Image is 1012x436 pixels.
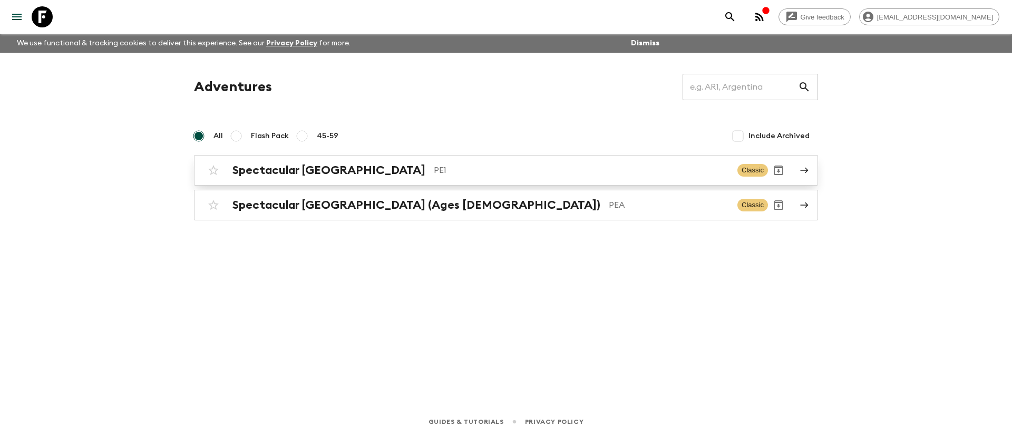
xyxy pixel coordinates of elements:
[434,164,729,177] p: PE1
[871,13,999,21] span: [EMAIL_ADDRESS][DOMAIN_NAME]
[609,199,729,211] p: PEA
[779,8,851,25] a: Give feedback
[6,6,27,27] button: menu
[213,131,223,141] span: All
[525,416,583,428] a: Privacy Policy
[859,8,999,25] div: [EMAIL_ADDRESS][DOMAIN_NAME]
[232,163,425,177] h2: Spectacular [GEOGRAPHIC_DATA]
[683,72,798,102] input: e.g. AR1, Argentina
[317,131,338,141] span: 45-59
[194,76,272,98] h1: Adventures
[429,416,504,428] a: Guides & Tutorials
[266,40,317,47] a: Privacy Policy
[768,195,789,216] button: Archive
[768,160,789,181] button: Archive
[194,155,818,186] a: Spectacular [GEOGRAPHIC_DATA]PE1ClassicArchive
[13,34,355,53] p: We use functional & tracking cookies to deliver this experience. See our for more.
[251,131,289,141] span: Flash Pack
[628,36,662,51] button: Dismiss
[719,6,741,27] button: search adventures
[795,13,850,21] span: Give feedback
[748,131,810,141] span: Include Archived
[232,198,600,212] h2: Spectacular [GEOGRAPHIC_DATA] (Ages [DEMOGRAPHIC_DATA])
[194,190,818,220] a: Spectacular [GEOGRAPHIC_DATA] (Ages [DEMOGRAPHIC_DATA])PEAClassicArchive
[737,199,768,211] span: Classic
[737,164,768,177] span: Classic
